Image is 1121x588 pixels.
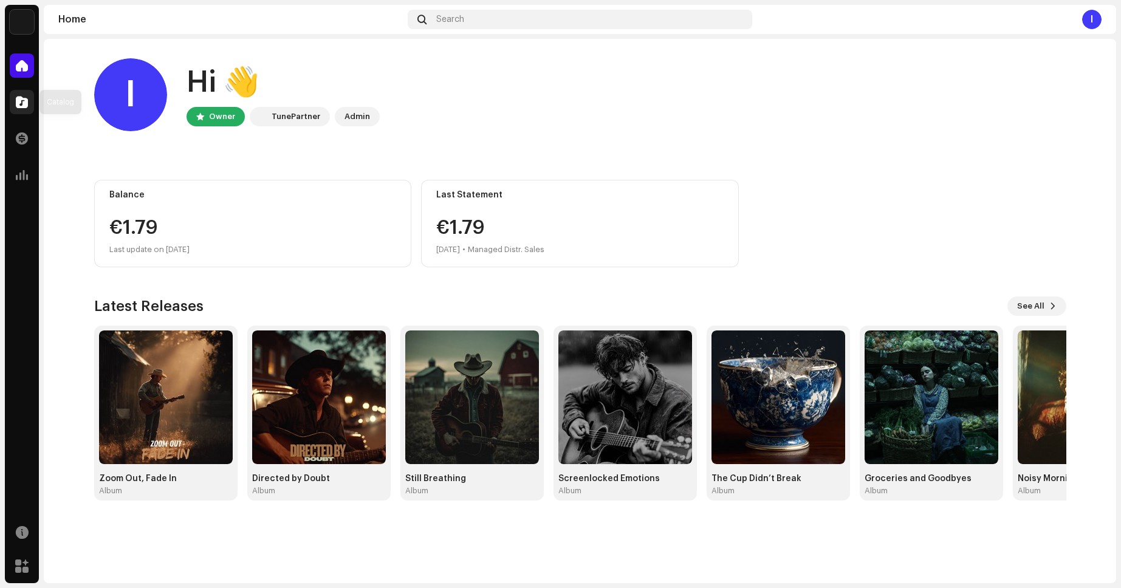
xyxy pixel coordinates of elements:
div: Album [558,486,581,496]
div: I [94,58,167,131]
span: Search [436,15,464,24]
div: Directed by Doubt [252,474,386,484]
div: I [1082,10,1102,29]
div: Balance [109,190,397,200]
div: Admin [345,109,370,124]
div: Managed Distr. Sales [468,242,544,257]
div: Album [99,486,122,496]
div: Home [58,15,403,24]
div: Last Statement [436,190,724,200]
button: See All [1007,296,1066,316]
div: Album [405,486,428,496]
div: • [462,242,465,257]
div: Album [865,486,888,496]
div: The Cup Didn’t Break [711,474,845,484]
img: 91a1520c-1267-44ee-9ac3-357e722ade7a [711,330,845,464]
img: bb549e82-3f54-41b5-8d74-ce06bd45c366 [252,109,267,124]
img: bbc4e7cc-4978-4f8f-b766-01208540e765 [405,330,539,464]
img: 7671fcfb-e717-4bb6-b902-eb4a9fcf8800 [558,330,692,464]
img: bb549e82-3f54-41b5-8d74-ce06bd45c366 [10,10,34,34]
re-o-card-value: Balance [94,180,412,267]
div: Last update on [DATE] [109,242,397,257]
div: Hi 👋 [187,63,380,102]
img: 95cba9db-116a-4f64-b019-9fa10022854a [865,330,998,464]
div: Groceries and Goodbyes [865,474,998,484]
h3: Latest Releases [94,296,204,316]
re-o-card-value: Last Statement [421,180,739,267]
div: [DATE] [436,242,460,257]
img: 1ac364a7-7afd-4d25-9c00-07945c4b549c [99,330,233,464]
img: fd48041d-48f6-4901-96e9-b78294b00cc6 [252,330,386,464]
div: Still Breathing [405,474,539,484]
span: See All [1017,294,1044,318]
div: Zoom Out, Fade In [99,474,233,484]
div: TunePartner [272,109,320,124]
div: Screenlocked Emotions [558,474,692,484]
div: Album [252,486,275,496]
div: Owner [209,109,235,124]
div: Album [711,486,735,496]
div: Album [1018,486,1041,496]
